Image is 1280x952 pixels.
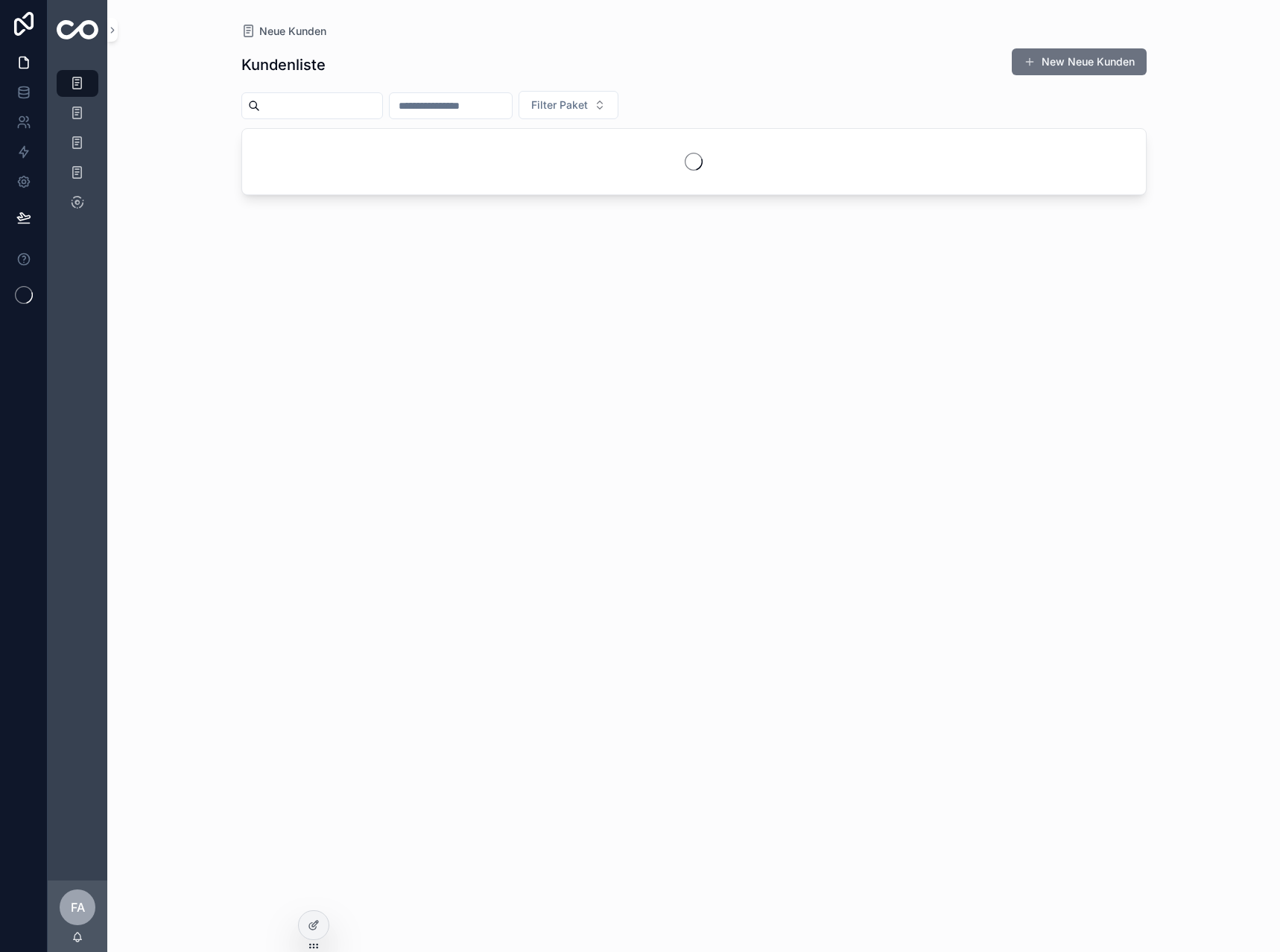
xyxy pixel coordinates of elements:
[531,98,588,112] span: Filter Paket
[57,20,98,39] img: App logo
[71,898,85,916] span: FA
[259,24,326,39] span: Neue Kunden
[241,54,326,75] h1: Kundenliste
[1012,48,1147,75] button: New Neue Kunden
[241,24,326,39] a: Neue Kunden
[519,91,618,119] button: Select Button
[48,60,107,235] div: scrollable content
